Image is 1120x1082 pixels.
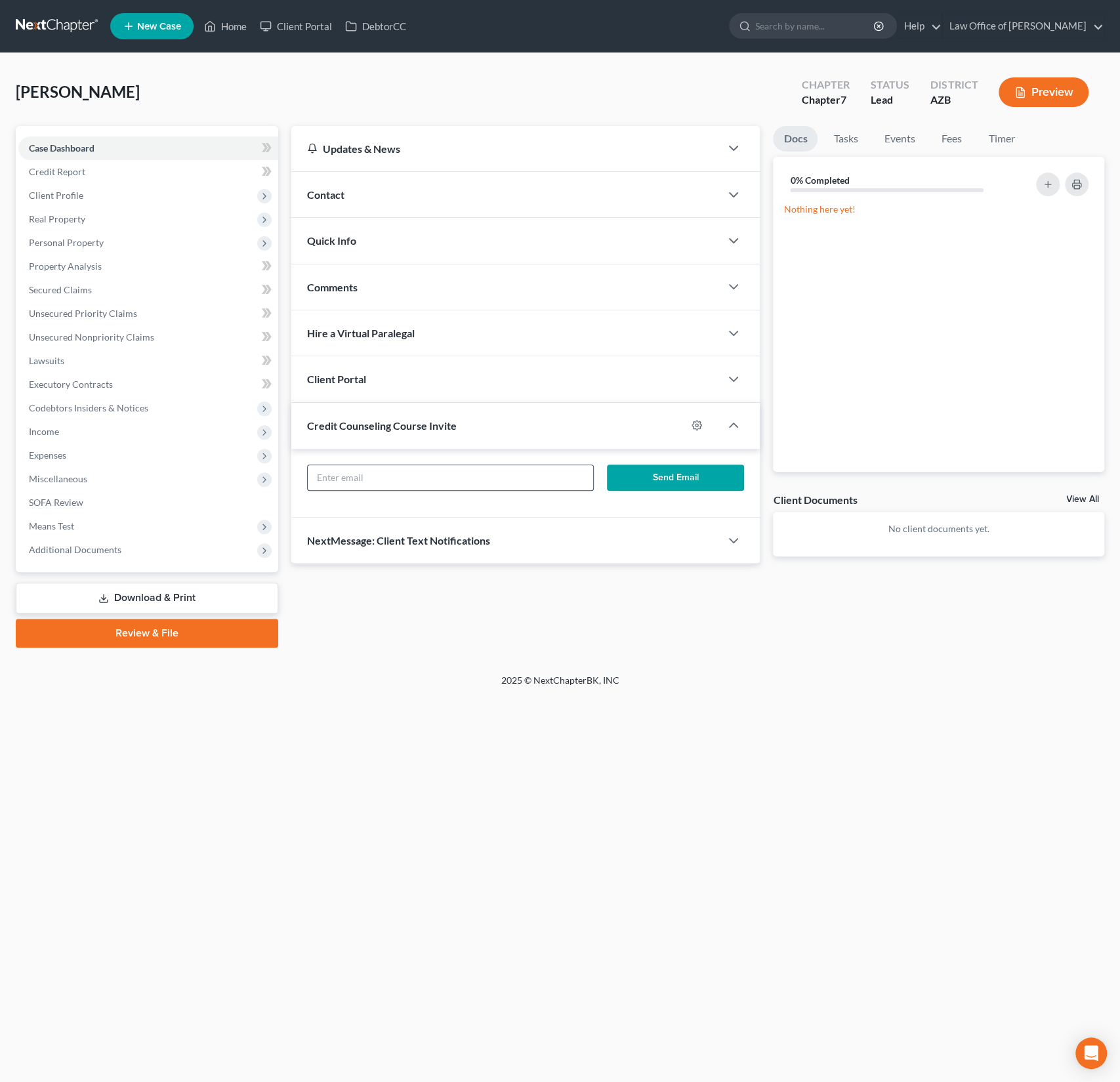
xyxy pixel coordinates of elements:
a: Case Dashboard [18,136,278,160]
a: Law Office of [PERSON_NAME] [943,14,1104,38]
a: Property Analysis [18,255,278,278]
a: Docs [773,126,818,152]
span: Real Property [29,213,85,224]
a: Timer [978,126,1025,152]
a: Tasks [823,126,868,152]
a: Unsecured Nonpriority Claims [18,325,278,349]
a: SOFA Review [18,491,278,514]
a: Help [898,14,942,38]
div: Lead [871,93,909,108]
span: Credit Counseling Course Invite [307,419,457,432]
span: NextMessage: Client Text Notifications [307,534,490,547]
a: Credit Report [18,160,278,184]
button: Preview [999,77,1089,107]
span: SOFA Review [29,497,83,508]
p: No client documents yet. [783,522,1094,535]
a: Secured Claims [18,278,278,302]
span: Quick Info [307,234,356,247]
span: Personal Property [29,237,104,248]
p: Nothing here yet! [783,203,1094,216]
a: Client Portal [253,14,339,38]
span: Unsecured Priority Claims [29,308,137,319]
span: Executory Contracts [29,379,113,390]
strong: 0% Completed [790,175,849,186]
a: Unsecured Priority Claims [18,302,278,325]
span: Hire a Virtual Paralegal [307,327,415,339]
span: Property Analysis [29,260,102,272]
a: Lawsuits [18,349,278,373]
span: Income [29,426,59,437]
div: Chapter [802,77,850,93]
span: Credit Report [29,166,85,177]
input: Search by name... [755,14,875,38]
span: Additional Documents [29,544,121,555]
span: Unsecured Nonpriority Claims [29,331,154,343]
span: New Case [137,22,181,31]
a: Fees [930,126,972,152]
span: Secured Claims [29,284,92,295]
a: Executory Contracts [18,373,278,396]
span: Client Profile [29,190,83,201]
a: Events [873,126,925,152]
span: Comments [307,281,358,293]
span: Means Test [29,520,74,531]
span: [PERSON_NAME] [16,82,140,101]
div: Status [871,77,909,93]
a: DebtorCC [339,14,413,38]
div: District [930,77,978,93]
span: Case Dashboard [29,142,94,154]
span: Client Portal [307,373,366,385]
div: Client Documents [773,493,857,507]
a: View All [1066,495,1099,504]
span: Expenses [29,449,66,461]
span: Contact [307,188,344,201]
span: 7 [840,93,846,106]
div: Updates & News [307,142,705,156]
a: Review & File [16,619,278,648]
span: Lawsuits [29,355,64,366]
div: AZB [930,93,978,108]
button: Send Email [607,465,744,491]
div: Chapter [802,93,850,108]
div: Open Intercom Messenger [1075,1037,1107,1069]
div: 2025 © NextChapterBK, INC [186,674,934,697]
span: Miscellaneous [29,473,87,484]
a: Download & Print [16,583,278,614]
span: Codebtors Insiders & Notices [29,402,148,413]
input: Enter email [308,465,594,490]
a: Home [197,14,253,38]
